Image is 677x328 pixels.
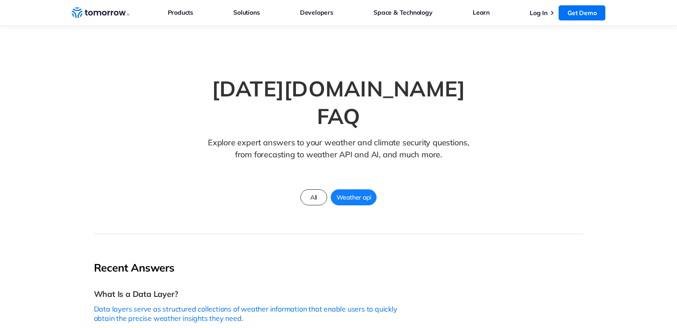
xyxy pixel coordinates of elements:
[559,5,605,20] a: Get Demo
[204,136,473,174] p: Explore expert answers to your weather and climate security questions, from forecasting to weathe...
[373,7,432,18] a: Space & Technology
[300,189,327,205] a: All
[305,192,322,203] span: All
[331,192,377,203] span: Weather api
[473,7,490,18] a: Learn
[300,7,333,18] a: Developers
[331,189,377,205] a: Weather api
[94,304,399,323] p: Data layers serve as structured collections of weather information that enable users to quickly o...
[94,289,399,299] h3: What Is a Data Layer?
[168,7,193,18] a: Products
[530,9,547,17] a: Log In
[94,261,399,275] h2: Recent Answers
[187,75,490,130] h1: [DATE][DOMAIN_NAME] FAQ
[233,7,259,18] a: Solutions
[72,6,130,20] a: Home link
